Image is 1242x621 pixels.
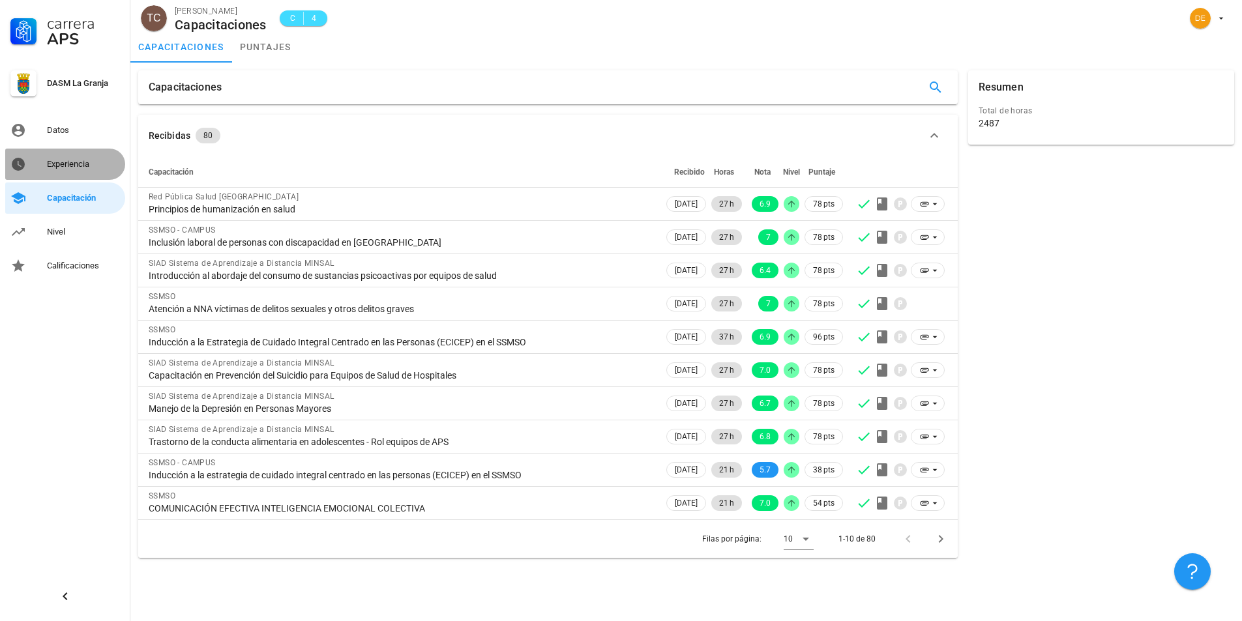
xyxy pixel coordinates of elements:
span: 27 h [719,362,734,378]
span: 37 h [719,329,734,345]
span: 78 pts [813,264,835,277]
div: 1-10 de 80 [838,533,876,545]
span: 6.9 [760,196,771,212]
a: puntajes [232,31,299,63]
span: 27 h [719,296,734,311]
div: Principios de humanización en salud [149,203,653,215]
a: Nivel [5,216,125,248]
span: 38 pts [813,463,835,476]
span: SIAD Sistema de Aprendizaje a Distancia MINSAL [149,358,334,368]
div: Capacitaciones [149,70,222,104]
span: [DATE] [675,496,698,510]
div: COMUNICACIÓN EFECTIVA INTELIGENCIA EMOCIONAL COLECTIVA [149,502,653,514]
div: Filas por página: [702,520,814,558]
div: Atención a NNA víctimas de delitos sexuales y otros delitos graves [149,303,653,315]
span: Puntaje [808,167,835,177]
th: Horas [709,156,745,188]
div: Capacitación [47,193,120,203]
span: Nivel [783,167,800,177]
span: 21 h [719,462,734,478]
button: Recibidas 80 [138,115,958,156]
span: 78 pts [813,397,835,410]
span: 7 [766,229,771,245]
div: Carrera [47,16,120,31]
span: 78 pts [813,231,835,244]
span: 96 pts [813,330,835,343]
div: Capacitación en Prevención del Suicidio para Equipos de Salud de Hospitales [149,369,653,381]
span: 21 h [719,495,734,511]
span: 6.9 [760,329,771,345]
span: Nota [754,167,771,177]
th: Recibido [664,156,709,188]
span: 54 pts [813,497,835,510]
span: 27 h [719,196,734,212]
div: Trastorno de la conducta alimentaria en adolescentes - Rol equipos de APS [149,436,653,448]
div: DASM La Granja [47,78,120,89]
a: capacitaciones [130,31,232,63]
span: SSMSO [149,325,175,334]
a: Datos [5,115,125,146]
div: 10 [784,533,793,545]
span: 5.7 [760,462,771,478]
span: Red Pública Salud [GEOGRAPHIC_DATA] [149,192,299,201]
span: SIAD Sistema de Aprendizaje a Distancia MINSAL [149,259,334,268]
span: [DATE] [675,396,698,411]
span: SIAD Sistema de Aprendizaje a Distancia MINSAL [149,425,334,434]
span: 6.4 [760,263,771,278]
div: 10Filas por página: [784,528,814,549]
div: Manejo de la Depresión en Personas Mayores [149,403,653,414]
span: 27 h [719,396,734,411]
div: avatar [141,5,167,31]
th: Nota [745,156,781,188]
span: Recibido [674,167,705,177]
span: 27 h [719,229,734,245]
a: Capacitación [5,182,125,214]
span: 6.7 [760,396,771,411]
th: Puntaje [802,156,846,188]
span: [DATE] [675,296,698,311]
span: 78 pts [813,197,835,210]
div: Total de horas [979,104,1224,117]
div: Capacitaciones [175,18,267,32]
span: [DATE] [675,463,698,477]
span: 7.0 [760,495,771,511]
th: Nivel [781,156,802,188]
div: Datos [47,125,120,136]
span: SSMSO - CAMPUS [149,225,216,235]
span: C [288,12,298,25]
span: 78 pts [813,364,835,377]
div: Inclusión laboral de personas con discapacidad en [GEOGRAPHIC_DATA] [149,237,653,248]
span: 7 [766,296,771,311]
div: 2487 [979,117,999,129]
th: Capacitación [138,156,664,188]
div: APS [47,31,120,47]
span: 80 [203,128,213,143]
a: Calificaciones [5,250,125,282]
span: [DATE] [675,197,698,211]
span: 78 pts [813,297,835,310]
span: SIAD Sistema de Aprendizaje a Distancia MINSAL [149,392,334,401]
span: [DATE] [675,429,698,444]
div: Recibidas [149,128,190,143]
span: 27 h [719,429,734,444]
div: [PERSON_NAME] [175,5,267,18]
button: Página siguiente [929,527,953,551]
div: Introducción al abordaje del consumo de sustancias psicoactivas por equipos de salud [149,270,653,282]
span: TC [147,5,160,31]
div: avatar [1190,8,1211,29]
span: [DATE] [675,363,698,377]
div: Inducción a la estrategia de cuidado integral centrado en las personas (ECICEP) en el SSMSO [149,469,653,481]
div: Experiencia [47,159,120,169]
span: SSMSO - CAMPUS [149,458,216,467]
span: 6.8 [760,429,771,444]
span: [DATE] [675,263,698,278]
div: Calificaciones [47,261,120,271]
span: Capacitación [149,167,194,177]
span: 7.0 [760,362,771,378]
span: 4 [309,12,319,25]
div: Inducción a la Estrategia de Cuidado Integral Centrado en las Personas (ECICEP) en el SSMSO [149,336,653,348]
div: Resumen [979,70,1024,104]
span: SSMSO [149,292,175,301]
span: 78 pts [813,430,835,443]
div: Nivel [47,227,120,237]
